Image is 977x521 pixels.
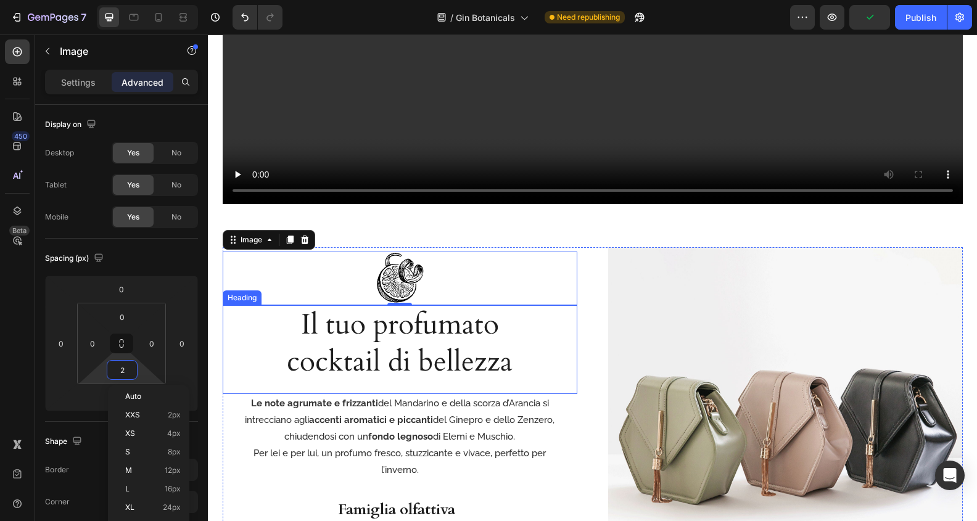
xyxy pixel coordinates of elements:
[168,411,181,419] span: 2px
[109,280,134,298] input: 0
[83,334,102,353] input: 0px
[125,503,134,512] span: XL
[45,464,69,475] div: Border
[119,457,259,493] h3: Famiglia olfattiva
[12,131,30,141] div: 450
[127,179,139,191] span: Yes
[167,429,181,438] span: 4px
[905,11,936,24] div: Publish
[165,466,181,475] span: 12px
[122,76,163,89] p: Advanced
[171,179,181,191] span: No
[125,429,135,438] span: XS
[450,11,453,24] span: /
[165,485,181,493] span: 16px
[127,147,139,158] span: Yes
[557,12,620,23] span: Need republishing
[45,496,70,507] div: Corner
[45,147,74,158] div: Desktop
[5,5,92,30] button: 7
[456,11,515,24] span: Gin Botanicals
[125,448,130,456] span: S
[233,5,282,30] div: Undo/Redo
[125,411,140,419] span: XXS
[173,334,191,353] input: 0
[110,361,134,379] input: 2
[45,433,85,450] div: Shape
[60,44,165,59] p: Image
[208,35,977,521] iframe: Design area
[81,10,86,25] p: 7
[110,308,134,326] input: 0px
[52,334,70,353] input: 0
[125,466,132,475] span: M
[895,5,947,30] button: Publish
[45,250,106,267] div: Spacing (px)
[45,211,68,223] div: Mobile
[45,117,99,133] div: Display on
[163,503,181,512] span: 24px
[127,211,139,223] span: Yes
[935,461,965,490] div: Open Intercom Messenger
[168,448,181,456] span: 8px
[171,147,181,158] span: No
[61,76,96,89] p: Settings
[125,392,141,401] span: Auto
[9,226,30,236] div: Beta
[142,334,161,353] input: 0px
[125,485,130,493] span: L
[171,211,181,223] span: No
[45,179,67,191] div: Tablet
